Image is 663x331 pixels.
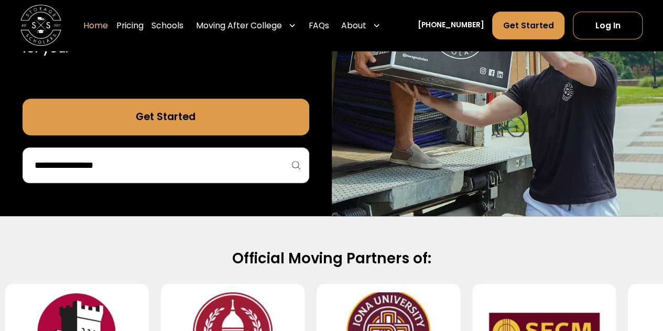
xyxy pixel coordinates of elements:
[573,12,643,39] a: Log In
[33,249,630,268] h2: Official Moving Partners of:
[20,5,61,46] img: Storage Scholars main logo
[337,12,385,40] div: About
[492,12,564,39] a: Get Started
[23,99,309,135] a: Get Started
[83,12,108,40] a: Home
[151,12,183,40] a: Schools
[192,12,300,40] div: Moving After College
[196,19,282,31] div: Moving After College
[20,5,61,46] a: home
[309,12,329,40] a: FAQs
[341,19,366,31] div: About
[418,20,484,31] a: [PHONE_NUMBER]
[116,12,144,40] a: Pricing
